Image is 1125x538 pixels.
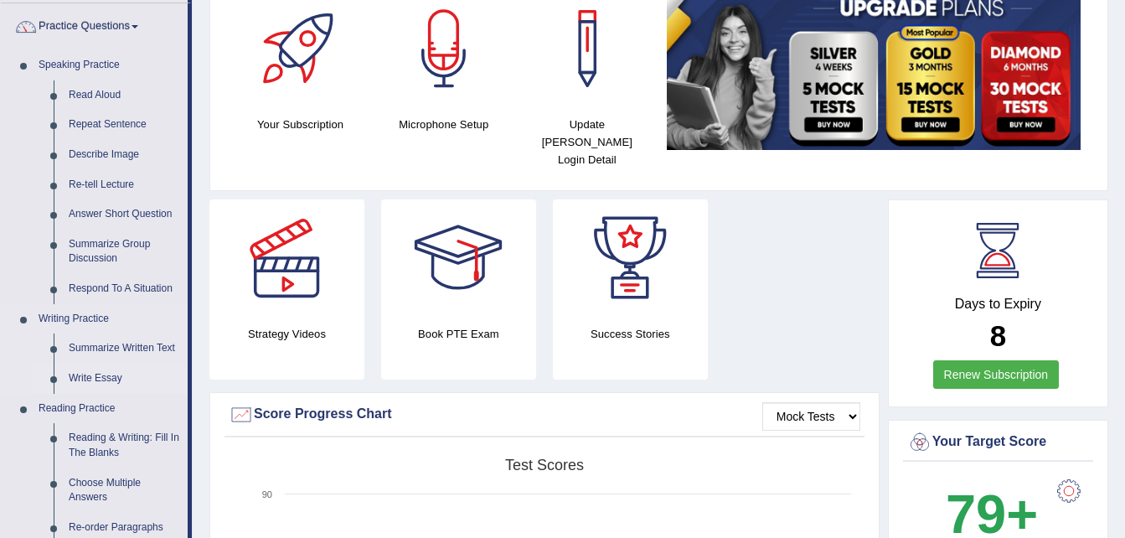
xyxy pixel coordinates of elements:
[380,116,507,133] h4: Microphone Setup
[61,110,188,140] a: Repeat Sentence
[933,360,1060,389] a: Renew Subscription
[505,457,584,473] tspan: Test scores
[61,199,188,230] a: Answer Short Question
[61,364,188,394] a: Write Essay
[31,394,188,424] a: Reading Practice
[907,430,1089,455] div: Your Target Score
[61,170,188,200] a: Re-tell Lecture
[229,402,860,427] div: Score Progress Chart
[61,334,188,364] a: Summarize Written Text
[31,304,188,334] a: Writing Practice
[1,3,188,45] a: Practice Questions
[61,468,188,513] a: Choose Multiple Answers
[61,423,188,468] a: Reading & Writing: Fill In The Blanks
[381,325,536,343] h4: Book PTE Exam
[61,80,188,111] a: Read Aloud
[31,50,188,80] a: Speaking Practice
[61,140,188,170] a: Describe Image
[262,489,272,499] text: 90
[524,116,650,168] h4: Update [PERSON_NAME] Login Detail
[61,274,188,304] a: Respond To A Situation
[61,230,188,274] a: Summarize Group Discussion
[209,325,364,343] h4: Strategy Videos
[907,297,1089,312] h4: Days to Expiry
[237,116,364,133] h4: Your Subscription
[553,325,708,343] h4: Success Stories
[990,319,1006,352] b: 8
